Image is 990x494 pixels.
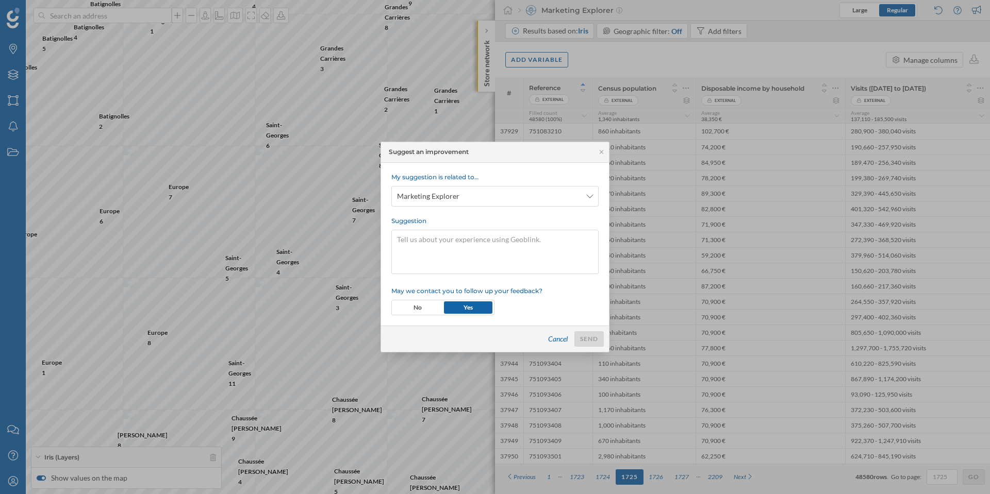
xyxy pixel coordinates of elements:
span: Assistance [19,7,69,16]
div: Suggest an improvement [389,147,469,157]
span: Marketing Explorer [397,191,459,201]
div: Cancel [542,330,574,348]
span: No [414,303,422,312]
span: Yes [464,303,473,312]
div: Suggestion [391,217,599,225]
div: May we contact you to follow up your feedback? [391,287,599,295]
div: My suggestion is related to… [391,173,599,181]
